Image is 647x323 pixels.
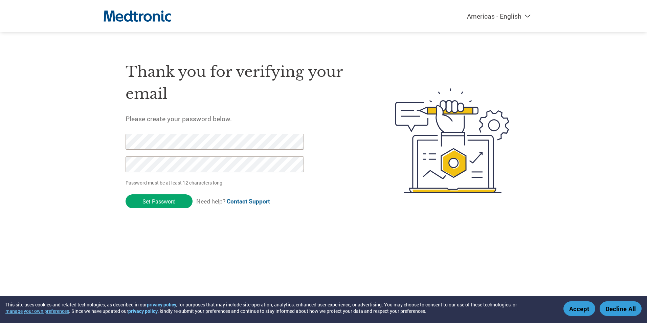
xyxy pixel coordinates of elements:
img: Medtronic [104,7,171,25]
span: Need help? [196,197,270,205]
input: Set Password [126,194,193,208]
p: Password must be at least 12 characters long [126,179,306,186]
button: manage your own preferences [5,308,69,314]
button: Decline All [600,301,642,316]
h5: Please create your password below. [126,114,363,123]
a: privacy policy [147,301,176,308]
a: Contact Support [227,197,270,205]
h1: Thank you for verifying your email [126,61,363,105]
img: create-password [383,51,522,231]
div: This site uses cookies and related technologies, as described in our , for purposes that may incl... [5,301,554,314]
button: Accept [563,301,595,316]
a: privacy policy [128,308,158,314]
